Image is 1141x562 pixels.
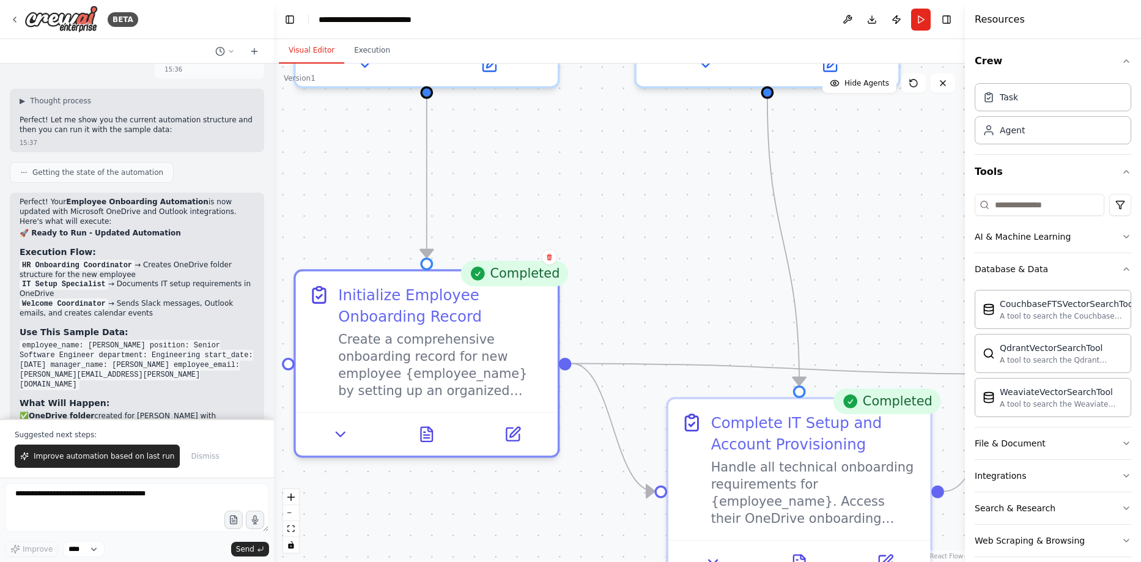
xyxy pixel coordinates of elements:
[711,459,918,527] div: Handle all technical onboarding requirements for {employee_name}. Access their OneDrive onboardin...
[20,261,254,280] li: → Creates OneDrive folder structure for the new employee
[24,6,98,33] img: Logo
[844,78,889,88] span: Hide Agents
[983,391,995,404] img: WeaviateVectorSearchTool
[429,52,549,78] button: Open in side panel
[20,298,108,309] code: Welcome Coordinator
[572,353,1027,385] g: Edge from 33417bd7-2c87-4893-b4db-5b472c18db58 to 1822a4af-3f9b-4c1b-93c9-13fec14a8c99
[460,261,569,286] div: Completed
[5,541,58,557] button: Improve
[769,52,890,78] button: Open in side panel
[20,412,254,431] li: ✅ created for [PERSON_NAME] with organized structure
[975,427,1131,459] button: File & Document
[20,279,108,290] code: IT Setup Specialist
[20,398,109,408] strong: What Will Happen:
[283,505,299,521] button: zoom out
[975,285,1131,427] div: Database & Data
[191,451,219,461] span: Dismiss
[34,451,174,461] span: Improve automation based on last run
[1000,342,1123,354] div: QdrantVectorSearchTool
[938,11,955,28] button: Hide right sidebar
[711,412,918,455] div: Complete IT Setup and Account Provisioning
[983,303,995,316] img: CouchbaseFTSVectorSearchTool
[32,168,163,177] span: Getting the state of the automation
[541,249,557,265] button: Delete node
[20,116,254,135] p: Perfect! Let me show you the current automation structure and then you can run it with the sample...
[975,460,1131,492] button: Integrations
[164,65,182,74] div: 15:36
[20,260,135,271] code: HR Onboarding Coordinator
[1000,355,1123,365] div: A tool to search the Qdrant database for relevant information on internal documents.
[20,299,254,319] li: → Sends Slack messages, Outlook emails, and creates calendar events
[283,489,299,505] button: zoom in
[283,489,299,553] div: React Flow controls
[572,353,655,502] g: Edge from 33417bd7-2c87-4893-b4db-5b472c18db58 to 73a40435-bfcc-41f9-a471-e06a59beb226
[1000,91,1018,103] div: Task
[281,11,298,28] button: Hide left sidebar
[975,525,1131,556] button: Web Scraping & Browsing
[757,99,810,385] g: Edge from 74b8bf91-0559-4727-b1ff-7716ef763b9b to 73a40435-bfcc-41f9-a471-e06a59beb226
[279,38,344,64] button: Visual Editor
[975,263,1048,275] div: Database & Data
[382,421,471,447] button: View output
[822,73,896,93] button: Hide Agents
[210,44,240,59] button: Switch to previous chat
[20,340,253,390] code: employee_name: [PERSON_NAME] position: Senior Software Engineer department: Engineering start_dat...
[1000,386,1123,398] div: WeaviateVectorSearchTool
[975,502,1055,514] div: Search & Research
[20,229,181,237] strong: 🚀 Ready to Run - Updated Automation
[224,511,243,529] button: Upload files
[236,544,254,554] span: Send
[930,553,963,560] a: React Flow attribution
[338,331,545,399] div: Create a comprehensive onboarding record for new employee {employee_name} by setting up an organi...
[319,13,454,26] nav: breadcrumb
[344,38,400,64] button: Execution
[1000,124,1025,136] div: Agent
[975,437,1046,449] div: File & Document
[975,155,1131,189] button: Tools
[975,470,1026,482] div: Integrations
[975,78,1131,154] div: Crew
[15,430,259,440] p: Suggested next steps:
[1000,399,1123,409] div: A tool to search the Weaviate database for relevant information on internal documents.
[975,44,1131,78] button: Crew
[246,511,264,529] button: Click to speak your automation idea
[66,198,209,206] strong: Employee Onboarding Automation
[30,96,91,106] span: Thought process
[20,327,128,337] strong: Use This Sample Data:
[975,221,1131,253] button: AI & Machine Learning
[231,542,269,556] button: Send
[983,347,995,360] img: QdrantVectorSearchTool
[283,521,299,537] button: fit view
[29,412,94,420] strong: OneDrive folder
[294,269,559,457] div: CompletedInitialize Employee Onboarding RecordCreate a comprehensive onboarding record for new em...
[338,284,545,327] div: Initialize Employee Onboarding Record
[20,138,37,147] div: 15:37
[20,96,25,106] span: ▶
[245,44,264,59] button: Start a new chat
[20,198,254,226] p: Perfect! Your is now updated with Microsoft OneDrive and Outlook integrations. Here's what will e...
[185,445,225,468] button: Dismiss
[975,492,1131,524] button: Search & Research
[1000,311,1135,321] div: A tool to search the Couchbase database for relevant information on internal documents.
[975,231,1071,243] div: AI & Machine Learning
[476,421,549,447] button: Open in side panel
[20,96,91,106] button: ▶Thought process
[15,445,180,468] button: Improve automation based on last run
[833,388,941,414] div: Completed
[975,12,1025,27] h4: Resources
[975,534,1085,547] div: Web Scraping & Browsing
[416,99,437,257] g: Edge from 436a7557-42c5-44ea-b0c9-e01c412d2b49 to 33417bd7-2c87-4893-b4db-5b472c18db58
[108,12,138,27] div: BETA
[20,279,254,299] li: → Documents IT setup requirements in OneDrive
[23,544,53,554] span: Improve
[283,537,299,553] button: toggle interactivity
[975,253,1131,285] button: Database & Data
[944,363,1027,501] g: Edge from 73a40435-bfcc-41f9-a471-e06a59beb226 to 1822a4af-3f9b-4c1b-93c9-13fec14a8c99
[20,247,96,257] strong: Execution Flow:
[284,73,316,83] div: Version 1
[1000,298,1135,310] div: CouchbaseFTSVectorSearchTool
